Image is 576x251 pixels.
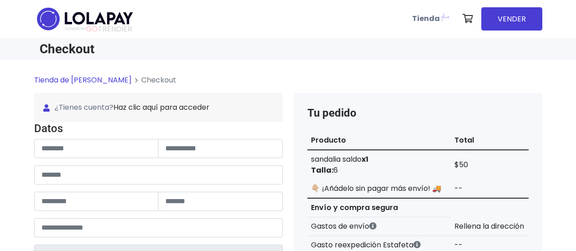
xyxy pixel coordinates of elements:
span: GO [86,24,98,34]
th: Producto [307,131,451,150]
a: Haz clic aquí para acceder [113,102,209,113]
i: Estafeta cobra este monto extra por ser un CP de difícil acceso [413,241,421,248]
h1: Checkout [40,41,283,56]
img: Lolapay Plus [440,12,451,23]
strong: Talla: [311,165,333,175]
span: POWERED BY [65,26,86,31]
nav: breadcrumb [34,75,542,93]
i: Los gastos de envío dependen de códigos postales. ¡Te puedes llevar más productos en un solo envío ! [369,222,377,230]
li: Checkout [132,75,176,86]
img: logo [34,5,136,33]
td: $50 [451,150,528,179]
span: TRENDIER [65,25,132,33]
td: -- [451,179,528,198]
span: ¿Tienes cuenta? [43,102,274,113]
b: Tienda [412,13,440,24]
a: VENDER [481,7,542,31]
th: Total [451,131,528,150]
td: Rellena la dirección [451,217,528,236]
th: Gastos de envío [307,217,451,236]
p: 6 [311,165,448,176]
h4: Datos [34,122,283,135]
strong: x1 [362,154,368,164]
th: Envío y compra segura [307,198,451,217]
td: sandalia saldo [307,150,451,179]
a: Tienda de [PERSON_NAME] [34,75,132,85]
td: 👇🏼 ¡Añádelo sin pagar más envío! 🚚 [307,179,451,198]
h4: Tu pedido [307,107,529,120]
